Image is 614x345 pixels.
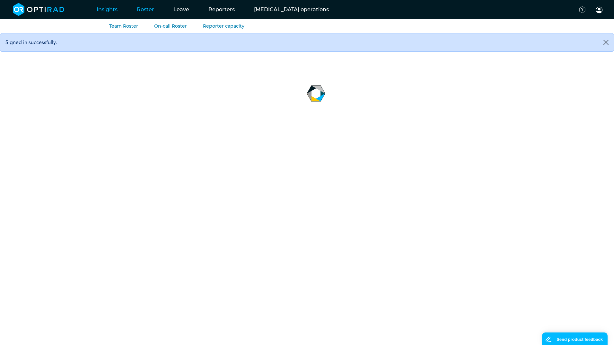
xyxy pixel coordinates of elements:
[598,33,614,51] button: Close
[109,23,138,29] a: Team Roster
[13,3,65,16] img: brand-opti-rad-logos-blue-and-white-d2f68631ba2948856bd03f2d395fb146ddc8fb01b4b6e9315ea85fa773367...
[154,23,187,29] a: On-call Roster
[203,23,244,29] a: Reporter capacity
